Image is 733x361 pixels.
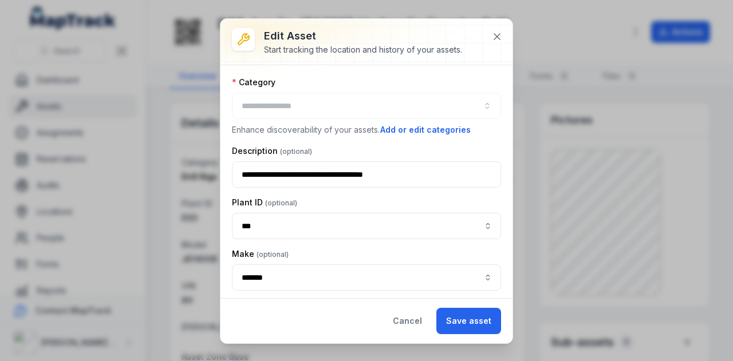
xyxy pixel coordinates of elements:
[232,124,501,136] p: Enhance discoverability of your assets.
[232,213,501,239] input: asset-edit:cf[e286c480-ed88-4656-934e-cbe2f059b42e]-label
[232,264,501,291] input: asset-edit:cf[8551d161-b1ce-4bc5-a3dd-9fa232d53e47]-label
[232,77,275,88] label: Category
[232,248,289,260] label: Make
[264,28,462,44] h3: Edit asset
[232,197,297,208] label: Plant ID
[264,44,462,55] div: Start tracking the location and history of your assets.
[383,308,432,334] button: Cancel
[380,124,471,136] button: Add or edit categories
[436,308,501,334] button: Save asset
[232,145,312,157] label: Description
